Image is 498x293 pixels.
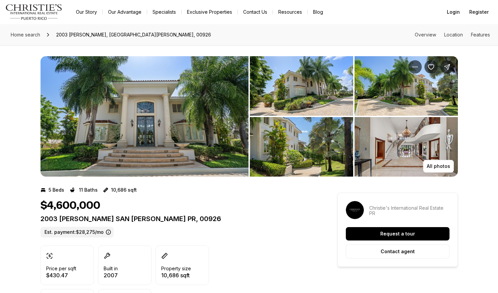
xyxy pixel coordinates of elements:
a: Our Story [71,7,102,17]
a: Skip to: Overview [415,32,436,37]
button: Share Property: 2003 JOSE FIDALGO DIAZ [440,60,454,74]
nav: Page section menu [415,32,490,37]
button: Save Property: 2003 JOSE FIDALGO DIAZ [424,60,438,74]
p: 2003 [PERSON_NAME] SAN [PERSON_NAME] PR, 00926 [40,215,313,223]
p: 2007 [104,273,118,278]
button: Register [465,5,493,19]
button: View image gallery [250,117,353,177]
a: Home search [8,29,43,40]
button: All photos [423,160,454,173]
p: Price per sqft [46,266,76,271]
p: 10,686 sqft [111,187,137,193]
button: Request a tour [346,227,450,240]
img: logo [5,4,63,20]
button: Login [443,5,464,19]
span: Home search [11,32,40,37]
label: Est. payment: $28,275/mo [40,227,114,237]
a: Skip to: Location [444,32,463,37]
a: Exclusive Properties [182,7,237,17]
a: Skip to: Features [471,32,490,37]
p: 5 Beds [48,187,64,193]
button: 11 Baths [70,185,98,195]
p: 11 Baths [79,187,98,193]
li: 1 of 9 [40,56,248,177]
p: Built in [104,266,118,271]
span: 2003 [PERSON_NAME], [GEOGRAPHIC_DATA][PERSON_NAME], 00926 [54,29,214,40]
li: 2 of 9 [250,56,458,177]
a: Our Advantage [103,7,147,17]
a: Blog [308,7,328,17]
div: Listing Photos [40,56,458,177]
p: $430.47 [46,273,76,278]
button: View image gallery [355,56,458,116]
p: Christie's International Real Estate PR [369,205,450,216]
p: All photos [427,164,450,169]
p: Property size [161,266,191,271]
span: Login [447,9,460,15]
a: Resources [273,7,307,17]
button: Property options [408,60,422,74]
p: Contact agent [381,249,415,254]
button: Contact Us [238,7,273,17]
h1: $4,600,000 [40,199,100,212]
a: Specialists [147,7,181,17]
button: View image gallery [250,56,353,116]
button: View image gallery [40,56,248,177]
button: View image gallery [355,117,458,177]
button: Contact agent [346,245,450,259]
p: Request a tour [380,231,415,236]
p: 10,686 sqft [161,273,191,278]
span: Register [469,9,489,15]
